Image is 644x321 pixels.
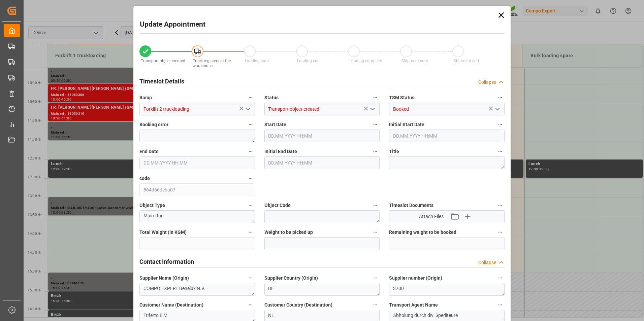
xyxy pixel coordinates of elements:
span: Status [264,94,279,101]
button: Customer Country (Destination) [371,300,380,309]
button: Booking error [246,120,255,129]
span: Shipment start [401,59,428,63]
span: TSM Status [389,94,414,101]
span: Shipment end [454,59,479,63]
button: Transport Agent Name [496,300,505,309]
span: Start Date [264,121,286,128]
input: DD.MM.YYYY HH:MM [389,130,505,142]
textarea: 3700 [389,283,505,296]
span: code [139,175,150,182]
button: Ramp [246,93,255,102]
span: Transport Agent Name [389,301,438,309]
span: Customer Country (Destination) [264,301,332,309]
span: Object Code [264,202,291,209]
h2: Contact Information [139,257,194,266]
span: Transport object created [141,59,185,63]
span: Loading start [245,59,269,63]
span: Initial Start Date [389,121,424,128]
span: Loading complete [349,59,382,63]
button: Status [371,93,380,102]
button: Title [496,147,505,156]
span: Supplier number (Origin) [389,275,442,282]
button: Total Weight (in KGM) [246,228,255,237]
div: Collapse [478,79,496,86]
button: code [246,174,255,183]
span: Object Type [139,202,165,209]
button: Supplier Country (Origin) [371,274,380,282]
button: Customer Name (Destination) [246,300,255,309]
button: open menu [367,104,377,114]
button: open menu [492,104,502,114]
h2: Timeslot Details [139,77,184,86]
span: Booking error [139,121,168,128]
textarea: COMPO EXPERT Benelux N.V. [139,283,255,296]
span: Initial End Date [264,148,297,155]
span: Attach Files [419,213,444,220]
h2: Update Appointment [140,19,205,30]
button: open menu [242,104,252,114]
input: Type to search/select [264,103,380,115]
button: Initial End Date [371,147,380,156]
button: Remaining weight to be booked [496,228,505,237]
span: Supplier Country (Origin) [264,275,318,282]
button: Object Code [371,201,380,210]
input: DD.MM.YYYY HH:MM [139,156,255,169]
span: Ramp [139,94,152,101]
button: Supplier number (Origin) [496,274,505,282]
button: End Date [246,147,255,156]
textarea: Main-Run [139,210,255,223]
span: Weight to be picked up [264,229,313,236]
span: Loading end [297,59,320,63]
button: Start Date [371,120,380,129]
button: Weight to be picked up [371,228,380,237]
span: Total Weight (in KGM) [139,229,187,236]
textarea: BE [264,283,380,296]
span: End Date [139,148,159,155]
button: TSM Status [496,93,505,102]
span: Truck registers at the warehouse [193,59,231,68]
div: Collapse [478,259,496,266]
span: Timeslot Documents [389,202,433,209]
span: Remaining weight to be booked [389,229,456,236]
span: Supplier Name (Origin) [139,275,189,282]
button: Timeslot Documents [496,201,505,210]
span: Customer Name (Destination) [139,301,203,309]
span: Title [389,148,399,155]
button: Initial Start Date [496,120,505,129]
input: DD.MM.YYYY HH:MM [264,156,380,169]
input: DD.MM.YYYY HH:MM [264,130,380,142]
input: Type to search/select [139,103,255,115]
button: Supplier Name (Origin) [246,274,255,282]
button: Object Type [246,201,255,210]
